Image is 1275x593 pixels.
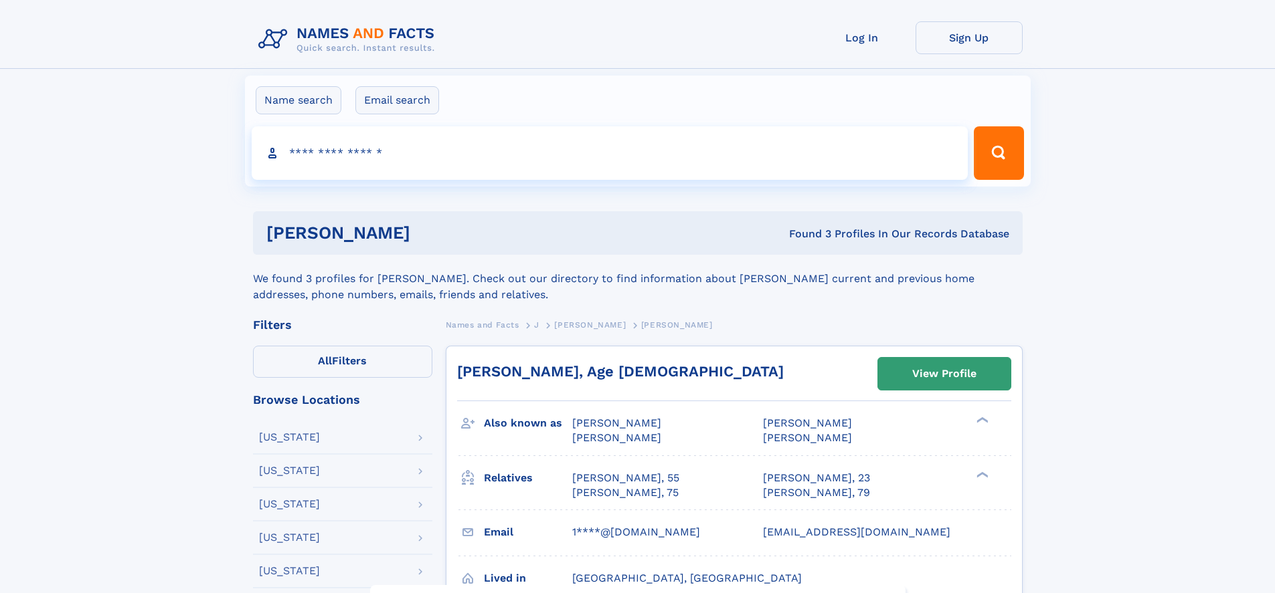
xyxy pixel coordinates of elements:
a: [PERSON_NAME] [554,316,626,333]
div: ❯ [973,416,989,425]
h3: Email [484,521,572,544]
div: We found 3 profiles for [PERSON_NAME]. Check out our directory to find information about [PERSON_... [253,255,1023,303]
span: [PERSON_NAME] [572,417,661,429]
a: [PERSON_NAME], 75 [572,485,679,500]
span: [PERSON_NAME] [763,431,852,444]
a: Sign Up [916,21,1023,54]
div: Browse Locations [253,394,432,406]
span: [PERSON_NAME] [572,431,661,444]
div: [US_STATE] [259,432,320,443]
h3: Relatives [484,467,572,489]
label: Filters [253,346,432,378]
div: [US_STATE] [259,532,320,543]
span: [PERSON_NAME] [763,417,852,429]
div: ❯ [973,470,989,479]
div: Filters [253,319,432,331]
h3: Lived in [484,567,572,590]
span: [PERSON_NAME] [641,320,713,330]
span: All [318,354,332,367]
img: Logo Names and Facts [253,21,446,57]
input: search input [252,126,968,180]
h1: [PERSON_NAME] [266,225,600,241]
button: Search Button [974,126,1023,180]
a: [PERSON_NAME], Age [DEMOGRAPHIC_DATA] [457,363,784,380]
div: Found 3 Profiles In Our Records Database [600,227,1009,241]
a: View Profile [878,358,1011,390]
a: Log In [809,21,916,54]
div: [US_STATE] [259,566,320,576]
a: Names and Facts [446,316,519,333]
div: [US_STATE] [259,499,320,509]
span: J [534,320,539,330]
label: Email search [355,86,439,114]
div: View Profile [912,358,976,389]
a: [PERSON_NAME], 55 [572,471,679,485]
span: [EMAIL_ADDRESS][DOMAIN_NAME] [763,525,950,538]
h3: Also known as [484,412,572,435]
a: J [534,316,539,333]
span: [GEOGRAPHIC_DATA], [GEOGRAPHIC_DATA] [572,572,802,584]
label: Name search [256,86,341,114]
div: [US_STATE] [259,465,320,476]
span: [PERSON_NAME] [554,320,626,330]
a: [PERSON_NAME], 23 [763,471,870,485]
a: [PERSON_NAME], 79 [763,485,870,500]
